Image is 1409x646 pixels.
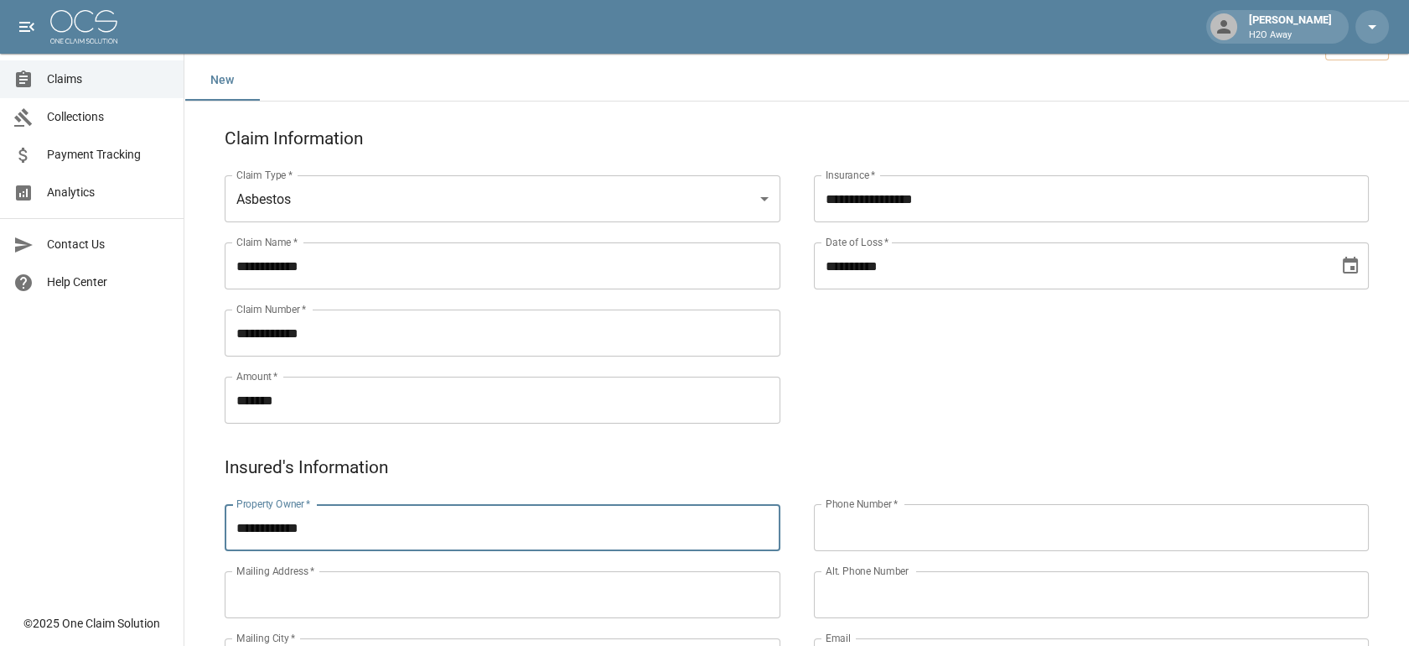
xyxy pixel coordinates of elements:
[1242,12,1339,42] div: [PERSON_NAME]
[236,302,306,316] label: Claim Number
[826,631,851,645] label: Email
[826,564,909,578] label: Alt. Phone Number
[236,168,293,182] label: Claim Type
[236,631,296,645] label: Mailing City
[826,235,888,249] label: Date of Loss
[47,70,170,88] span: Claims
[1334,249,1367,283] button: Choose date, selected date is Aug 7, 2025
[47,236,170,253] span: Contact Us
[10,10,44,44] button: open drawer
[50,10,117,44] img: ocs-logo-white-transparent.png
[225,175,780,222] div: Asbestos
[826,168,875,182] label: Insurance
[184,60,1409,101] div: dynamic tabs
[236,235,298,249] label: Claim Name
[236,497,311,511] label: Property Owner
[47,274,170,291] span: Help Center
[236,564,314,578] label: Mailing Address
[236,369,278,383] label: Amount
[184,60,260,101] button: New
[23,615,160,632] div: © 2025 One Claim Solution
[47,108,170,126] span: Collections
[826,497,898,511] label: Phone Number
[47,184,170,201] span: Analytics
[1249,29,1332,43] p: H2O Away
[47,146,170,164] span: Payment Tracking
